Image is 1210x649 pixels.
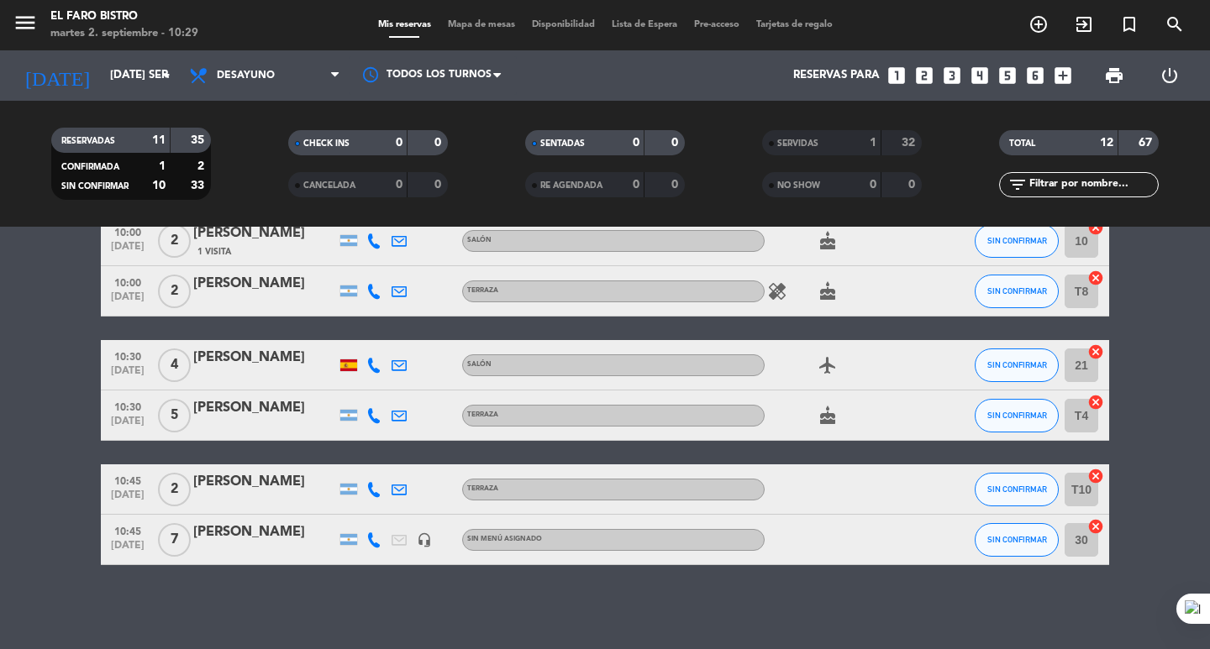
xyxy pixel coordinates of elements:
i: looks_3 [941,65,963,86]
span: Desayuno [217,70,275,81]
button: SIN CONFIRMAR [975,224,1059,258]
span: SIN CONFIRMAR [987,484,1047,494]
span: CANCELADA [303,181,355,190]
strong: 2 [197,160,208,172]
div: LOG OUT [1142,50,1197,101]
button: SIN CONFIRMAR [975,348,1059,382]
strong: 0 [671,179,681,191]
span: 4 [158,348,191,382]
strong: 12 [1100,137,1113,149]
span: SENTADAS [540,139,585,148]
strong: 0 [671,137,681,149]
i: cancel [1087,468,1104,484]
span: SIN CONFIRMAR [987,535,1047,544]
span: TOTAL [1009,139,1035,148]
span: SERVIDAS [777,139,818,148]
button: SIN CONFIRMAR [975,523,1059,557]
i: exit_to_app [1074,14,1094,34]
i: cancel [1087,219,1104,236]
div: [PERSON_NAME] [193,471,336,493]
span: Terraza [467,411,498,418]
strong: 0 [870,179,876,191]
strong: 35 [191,134,208,146]
span: SIN CONFIRMAR [61,182,129,191]
strong: 11 [152,134,166,146]
i: power_settings_new [1160,65,1180,86]
span: [DATE] [107,365,149,385]
i: looks_6 [1024,65,1046,86]
i: turned_in_not [1119,14,1139,34]
span: Terraza [467,287,498,294]
i: cake [818,281,838,301]
span: SIN CONFIRMAR [987,360,1047,369]
i: airplanemode_active [818,355,838,375]
i: looks_4 [969,65,991,86]
span: Mapa de mesas [439,20,523,29]
i: looks_one [886,65,907,86]
i: cancel [1087,394,1104,411]
span: 10:45 [107,470,149,489]
strong: 0 [434,179,445,191]
div: [PERSON_NAME] [193,397,336,419]
span: RE AGENDADA [540,181,602,190]
span: Lista de Espera [603,20,686,29]
span: Pre-acceso [686,20,748,29]
i: filter_list [1007,175,1028,195]
span: Terraza [467,485,498,492]
span: print [1104,65,1124,86]
span: 5 [158,399,191,432]
i: healing [767,281,787,301]
span: 10:00 [107,272,149,291]
strong: 1 [159,160,166,172]
i: arrow_drop_down [156,65,176,86]
span: SIN CONFIRMAR [987,286,1047,296]
div: [PERSON_NAME] [193,521,336,543]
i: add_circle_outline [1028,14,1049,34]
i: cake [818,406,838,426]
span: 10:45 [107,521,149,540]
span: [DATE] [107,489,149,509]
span: 10:00 [107,222,149,241]
i: looks_5 [997,65,1018,86]
div: El Faro Bistro [50,8,198,25]
i: looks_two [913,65,935,86]
i: headset_mic [417,532,432,547]
input: Filtrar por nombre... [1028,175,1158,194]
span: SIN CONFIRMAR [987,236,1047,245]
span: 2 [158,473,191,506]
div: [PERSON_NAME] [193,222,336,244]
span: Salón [467,361,492,368]
strong: 33 [191,180,208,191]
i: search [1165,14,1185,34]
strong: 0 [633,179,639,191]
span: [DATE] [107,291,149,311]
span: CONFIRMADA [61,163,119,171]
span: 1 Visita [197,245,231,259]
span: Reservas para [793,69,880,82]
span: 10:30 [107,396,149,416]
strong: 0 [396,179,402,191]
strong: 0 [908,179,918,191]
span: 7 [158,523,191,557]
strong: 1 [870,137,876,149]
div: [PERSON_NAME] [193,273,336,295]
div: [PERSON_NAME] [193,347,336,369]
span: 10:30 [107,346,149,365]
button: SIN CONFIRMAR [975,399,1059,432]
span: 2 [158,275,191,308]
i: cake [818,231,838,251]
i: menu [13,10,38,35]
button: menu [13,10,38,41]
button: SIN CONFIRMAR [975,473,1059,506]
span: Mis reservas [370,20,439,29]
span: Disponibilidad [523,20,603,29]
strong: 67 [1139,137,1155,149]
div: martes 2. septiembre - 10:29 [50,25,198,42]
strong: 0 [396,137,402,149]
button: SIN CONFIRMAR [975,275,1059,308]
i: cancel [1087,518,1104,535]
span: Sin menú asignado [467,536,542,542]
strong: 0 [633,137,639,149]
span: SIN CONFIRMAR [987,411,1047,420]
span: CHECK INS [303,139,350,148]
